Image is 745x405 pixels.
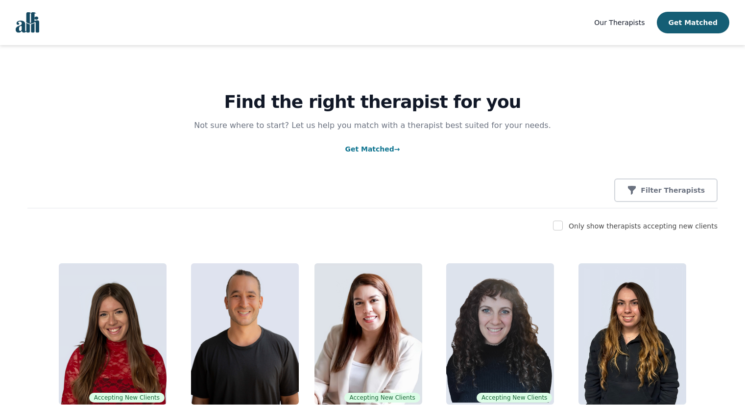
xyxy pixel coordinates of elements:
[59,263,167,405] img: Alisha_Levine
[191,263,299,405] img: Kavon_Banejad
[27,92,718,112] h1: Find the right therapist for you
[345,145,400,153] a: Get Matched
[641,185,705,195] p: Filter Therapists
[477,393,552,403] span: Accepting New Clients
[578,263,686,405] img: Mariangela_Servello
[16,12,39,33] img: alli logo
[594,17,645,28] a: Our Therapists
[394,145,400,153] span: →
[344,393,420,403] span: Accepting New Clients
[89,393,165,403] span: Accepting New Clients
[657,12,729,33] button: Get Matched
[446,263,554,405] img: Shira_Blake
[594,19,645,26] span: Our Therapists
[314,263,422,405] img: Ava_Pouyandeh
[614,178,718,202] button: Filter Therapists
[185,120,561,131] p: Not sure where to start? Let us help you match with a therapist best suited for your needs.
[569,222,718,230] label: Only show therapists accepting new clients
